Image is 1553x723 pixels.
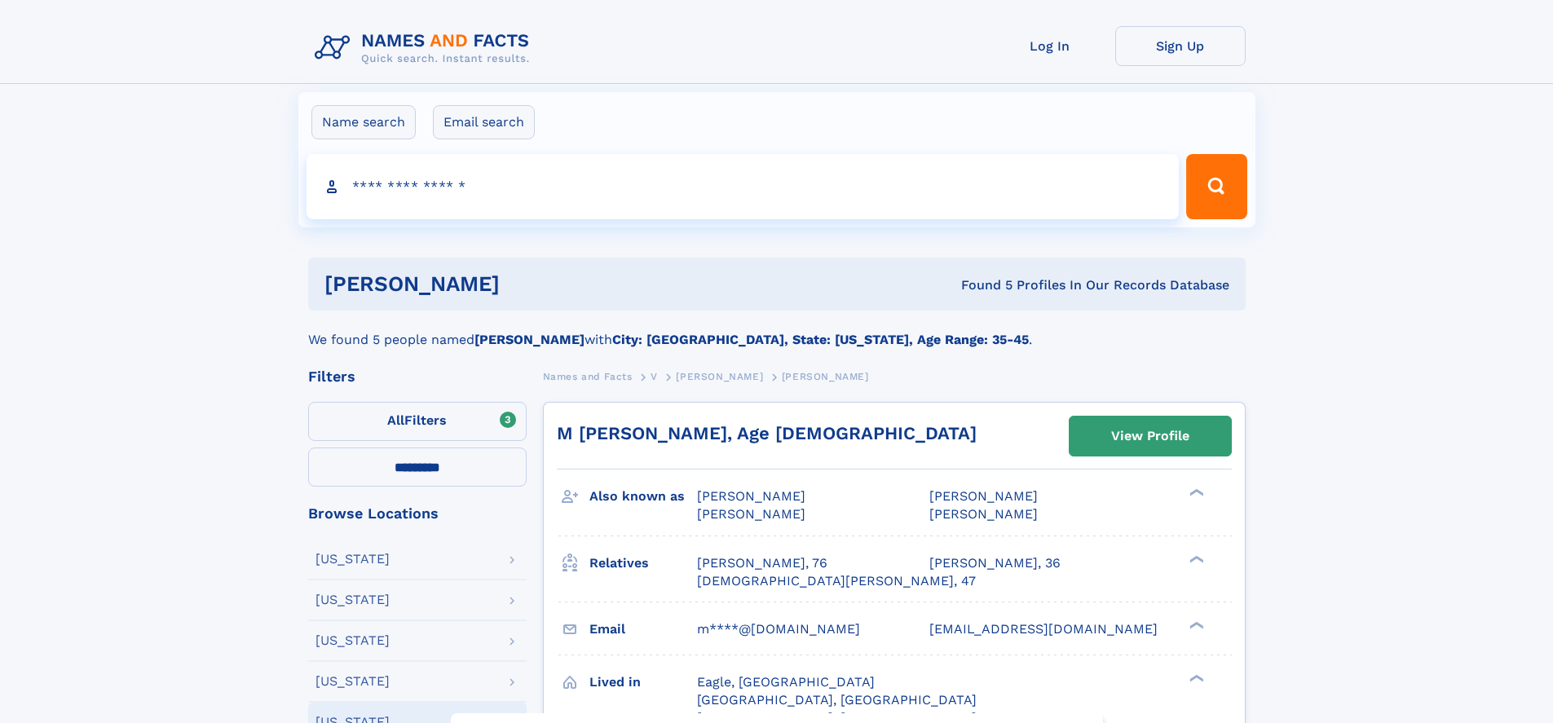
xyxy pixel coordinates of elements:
[308,311,1246,350] div: We found 5 people named with .
[985,26,1115,66] a: Log In
[697,674,875,690] span: Eagle, [GEOGRAPHIC_DATA]
[307,154,1180,219] input: search input
[697,488,805,504] span: [PERSON_NAME]
[589,483,697,510] h3: Also known as
[1185,553,1205,564] div: ❯
[308,369,527,384] div: Filters
[676,371,763,382] span: [PERSON_NAME]
[308,506,527,521] div: Browse Locations
[315,634,390,647] div: [US_STATE]
[651,371,658,382] span: V
[557,423,977,443] a: M [PERSON_NAME], Age [DEMOGRAPHIC_DATA]
[697,506,805,522] span: [PERSON_NAME]
[589,615,697,643] h3: Email
[308,402,527,441] label: Filters
[929,621,1158,637] span: [EMAIL_ADDRESS][DOMAIN_NAME]
[1186,154,1246,219] button: Search Button
[324,274,730,294] h1: [PERSON_NAME]
[730,276,1229,294] div: Found 5 Profiles In Our Records Database
[1111,417,1189,455] div: View Profile
[929,506,1038,522] span: [PERSON_NAME]
[1185,672,1205,683] div: ❯
[474,332,585,347] b: [PERSON_NAME]
[929,554,1061,572] a: [PERSON_NAME], 36
[697,692,977,708] span: [GEOGRAPHIC_DATA], [GEOGRAPHIC_DATA]
[315,593,390,606] div: [US_STATE]
[1115,26,1246,66] a: Sign Up
[676,366,763,386] a: [PERSON_NAME]
[651,366,658,386] a: V
[311,105,416,139] label: Name search
[315,675,390,688] div: [US_STATE]
[697,572,976,590] a: [DEMOGRAPHIC_DATA][PERSON_NAME], 47
[1185,619,1205,630] div: ❯
[782,371,869,382] span: [PERSON_NAME]
[929,488,1038,504] span: [PERSON_NAME]
[387,412,404,428] span: All
[315,553,390,566] div: [US_STATE]
[1185,487,1205,498] div: ❯
[589,668,697,696] h3: Lived in
[1070,417,1231,456] a: View Profile
[612,332,1029,347] b: City: [GEOGRAPHIC_DATA], State: [US_STATE], Age Range: 35-45
[543,366,633,386] a: Names and Facts
[308,26,543,70] img: Logo Names and Facts
[589,549,697,577] h3: Relatives
[697,554,827,572] a: [PERSON_NAME], 76
[433,105,535,139] label: Email search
